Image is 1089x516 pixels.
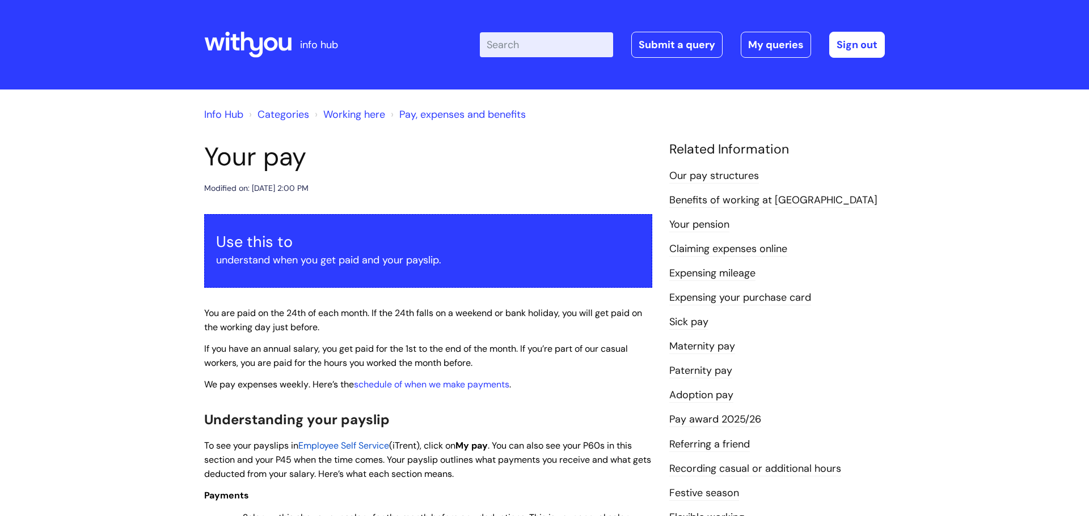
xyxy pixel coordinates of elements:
[204,440,298,451] span: To see your payslips in
[204,307,642,333] span: You are paid on the 24th of each month. If the 24th falls on a weekend or bank holiday, you will ...
[669,142,885,157] h4: Related Information
[480,32,613,57] input: Search
[204,440,651,480] span: . You can also see your P60s in this section and your P45 when the time comes. Your payslip outli...
[669,412,761,427] a: Pay award 2025/26
[300,36,338,54] p: info hub
[204,411,390,428] span: Understanding your payslip
[455,440,488,451] span: My pay
[669,437,750,452] a: Referring a friend
[388,105,526,123] li: Pay, expenses and benefits
[669,242,787,257] a: Claiming expenses online
[741,32,811,58] a: My queries
[631,32,723,58] a: Submit a query
[204,489,249,501] span: Payments
[204,181,309,195] div: Modified on: [DATE] 2:00 PM
[669,364,732,378] a: Paternity pay
[312,105,385,123] li: Working here
[216,251,640,269] p: understand when you get paid and your payslip.
[204,378,309,390] span: We pay expenses weekly
[258,108,309,121] a: Categories
[323,108,385,121] a: Working here
[389,440,455,451] span: (iTrent), click on
[204,378,511,390] span: . Here’s the .
[669,462,841,476] a: Recording casual or additional hours
[669,193,877,208] a: Benefits of working at [GEOGRAPHIC_DATA]
[669,315,708,330] a: Sick pay
[669,486,739,501] a: Festive season
[204,343,628,369] span: If you have an annual salary, you get paid for the 1st to the end of the month. If you’re part of...
[216,233,640,251] h3: Use this to
[354,378,509,390] a: schedule of when we make payments
[204,108,243,121] a: Info Hub
[669,266,755,281] a: Expensing mileage
[204,142,652,172] h1: Your pay
[246,105,309,123] li: Solution home
[829,32,885,58] a: Sign out
[669,388,733,403] a: Adoption pay
[298,440,389,451] a: Employee Self Service
[669,169,759,184] a: Our pay structures
[480,32,885,58] div: | -
[669,339,735,354] a: Maternity pay
[669,291,811,305] a: Expensing your purchase card
[399,108,526,121] a: Pay, expenses and benefits
[669,218,729,232] a: Your pension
